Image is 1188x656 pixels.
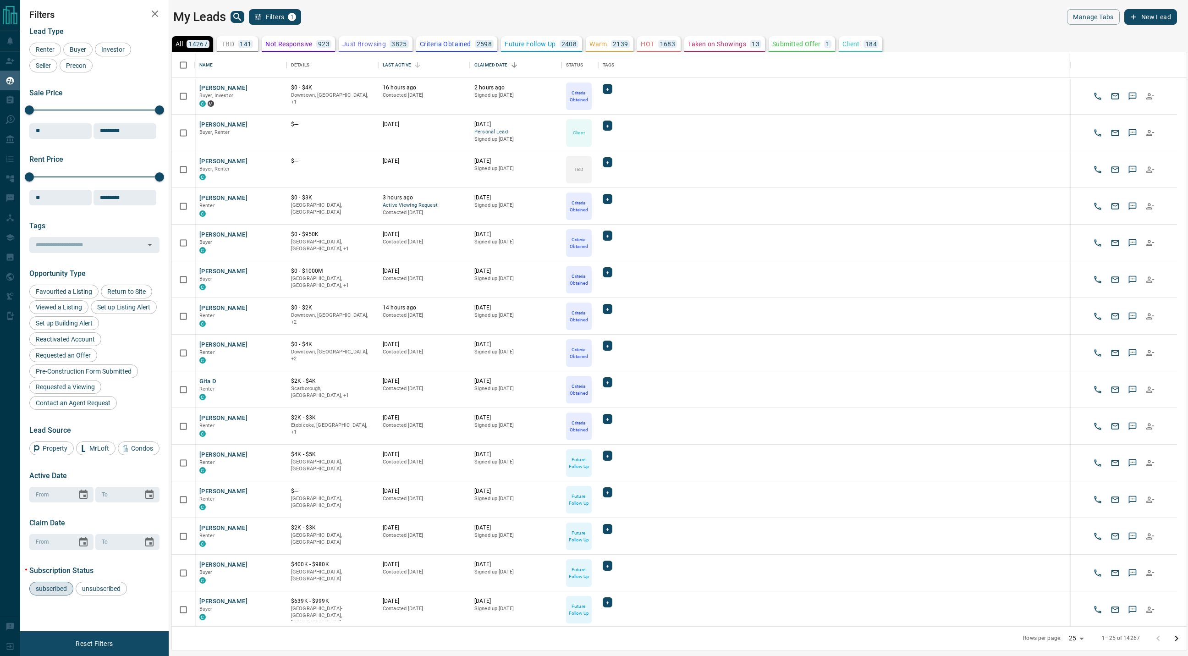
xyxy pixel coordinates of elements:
span: Precon [63,62,89,69]
div: condos.ca [199,210,206,217]
span: + [606,378,609,387]
span: + [606,268,609,277]
button: SMS [1126,163,1139,176]
button: search button [231,11,244,23]
span: Buyer, Renter [199,166,230,172]
div: Pre-Construction Form Submitted [29,364,138,378]
div: Tags [598,52,1071,78]
svg: Call [1093,458,1102,468]
p: [DATE] [383,231,465,238]
button: [PERSON_NAME] [199,451,247,459]
span: Active Viewing Request [383,202,465,209]
button: SMS [1126,236,1139,250]
button: [PERSON_NAME] [199,121,247,129]
button: Email [1108,346,1122,360]
button: Reallocate [1143,493,1157,507]
svg: Sms [1128,605,1137,614]
p: [DATE] [474,194,557,202]
span: Viewed a Listing [33,303,85,311]
span: Renter [33,46,58,53]
button: Email [1108,383,1122,397]
button: [PERSON_NAME] [199,341,247,349]
svg: Sms [1128,458,1137,468]
svg: Call [1093,202,1102,211]
div: + [603,597,612,607]
button: Reallocate [1143,163,1157,176]
button: Call [1091,163,1105,176]
p: [DATE] [474,157,557,165]
button: Email [1108,126,1122,140]
button: Reallocate [1143,346,1157,360]
svg: Call [1093,532,1102,541]
p: TBD [222,41,234,47]
button: SMS [1126,419,1139,433]
span: Seller [33,62,54,69]
button: Email [1108,309,1122,323]
span: Tags [29,221,45,230]
button: Email [1108,493,1122,507]
button: New Lead [1124,9,1177,25]
span: + [606,231,609,240]
div: + [603,157,612,167]
p: Just Browsing [342,41,386,47]
svg: Email [1111,92,1120,101]
button: Choose date [140,533,159,551]
button: Call [1091,603,1105,617]
button: Call [1091,456,1105,470]
button: Call [1091,273,1105,287]
p: Future Follow Up [505,41,555,47]
svg: Email [1111,348,1120,358]
button: Email [1108,566,1122,580]
p: Vancouver [291,238,374,253]
div: Favourited a Listing [29,285,99,298]
svg: Call [1093,385,1102,394]
p: 3 hours ago [383,194,465,202]
button: Call [1091,529,1105,543]
span: Favourited a Listing [33,288,95,295]
p: 2598 [477,41,492,47]
button: Reallocate [1143,89,1157,103]
div: Last Active [378,52,470,78]
button: Call [1091,346,1105,360]
p: [DATE] [474,121,557,128]
svg: Email [1111,422,1120,431]
div: Condos [118,441,159,455]
svg: Call [1093,312,1102,321]
span: + [606,158,609,167]
p: [GEOGRAPHIC_DATA], [GEOGRAPHIC_DATA] [291,202,374,216]
svg: Call [1093,568,1102,578]
span: Return to Site [104,288,149,295]
button: Email [1108,89,1122,103]
button: SMS [1126,493,1139,507]
p: Criteria Obtained [567,89,591,103]
button: Call [1091,236,1105,250]
div: + [603,487,612,497]
div: + [603,304,612,314]
svg: Sms [1128,495,1137,504]
div: Investor [95,43,131,56]
span: Set up Building Alert [33,320,96,327]
p: Warm [589,41,607,47]
div: + [603,561,612,571]
p: Contacted [DATE] [383,238,465,246]
button: Reallocate [1143,603,1157,617]
button: Choose date [74,533,93,551]
p: Contacted [DATE] [383,209,465,216]
div: Contact an Agent Request [29,396,117,410]
p: Criteria Obtained [567,236,591,250]
span: + [606,488,609,497]
p: Criteria Obtained [420,41,471,47]
span: Renter [199,203,215,209]
button: [PERSON_NAME] [199,194,247,203]
div: Status [566,52,583,78]
p: Contacted [DATE] [383,92,465,99]
svg: Email [1111,532,1120,541]
p: $--- [291,121,374,128]
button: Reallocate [1143,383,1157,397]
div: Requested an Offer [29,348,97,362]
svg: Reallocate [1145,422,1155,431]
svg: Email [1111,605,1120,614]
p: Signed up [DATE] [474,165,557,172]
p: 13 [752,41,759,47]
div: + [603,231,612,241]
